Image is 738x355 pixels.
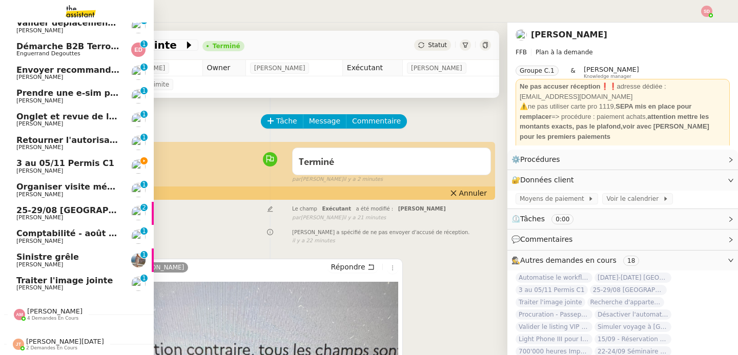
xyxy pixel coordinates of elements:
span: Simuler voyage à [GEOGRAPHIC_DATA] [594,322,671,332]
span: 🔐 [511,174,578,186]
div: Terminé [213,43,240,49]
span: [PERSON_NAME] [254,63,305,73]
span: 15/09 - Réservation Biarritz [594,334,671,344]
span: [PERSON_NAME] [16,191,63,198]
span: 4 demandes en cours [27,316,78,321]
img: svg [701,6,712,17]
span: Valider déplacements [GEOGRAPHIC_DATA]-Dubaï avec [PERSON_NAME] [16,18,349,28]
img: users%2FlTfsyV2F6qPWZMLkCFFmx0QkZeu2%2Favatar%2FChatGPT%20Image%201%20aou%CC%82t%202025%2C%2011_0... [131,136,146,150]
span: Sinistre grêle [16,252,79,262]
img: users%2F8D3sdhoTeYfoCTlqMQD3wQdNOwI3%2Favatar%2Fc8b6f353-c9e8-4455-8c4c-0a4c496c09bc [131,66,146,80]
app-user-label: Knowledge manager [584,66,639,79]
span: Commentaires [520,235,572,243]
span: Voir le calendrier [606,194,662,204]
span: Statut [428,41,447,49]
span: Commentaire [352,115,401,127]
td: Exécutant [342,60,402,76]
p: 1 [142,40,146,50]
span: Envoyer recommandé à [GEOGRAPHIC_DATA] [16,65,224,75]
span: 3 au 05/11 Permis C1 [516,285,588,295]
p: 1 [142,251,146,260]
img: svg [13,339,24,350]
span: [PERSON_NAME] [27,307,83,315]
span: & [571,66,576,79]
span: [PERSON_NAME] [16,168,63,174]
img: users%2Fjeuj7FhI7bYLyCU6UIN9LElSS4x1%2Favatar%2F1678820456145.jpeg [131,19,146,33]
nz-badge-sup: 2 [140,204,148,211]
strong: Ne pas accuser réception [520,82,601,90]
div: ⚙️Procédures [507,150,738,170]
span: a été modifié : [356,206,394,212]
span: Organiser visite médicale [PERSON_NAME] [16,182,214,192]
td: Owner [202,60,245,76]
span: [PERSON_NAME] a spécifié de ne pas envoyer d'accusé de réception. [292,228,469,237]
img: users%2FUQAb0KOQcGeNVnssJf9NPUNij7Q2%2Favatar%2F2b208627-fdf6-43a8-9947-4b7c303c77f2 [131,113,146,127]
span: Onglet et revue de littérature - 1 septembre 2025 [16,112,247,121]
span: [PERSON_NAME][DATE] [26,338,104,345]
div: 🔐Données client [507,170,738,190]
span: Données client [520,176,574,184]
nz-badge-sup: 1 [140,275,148,282]
span: Plan à la demande [536,49,593,56]
span: Moyens de paiement [520,194,588,204]
span: Recherche d'appartements en vente sur [GEOGRAPHIC_DATA] - [DATE] [587,297,664,307]
span: [PERSON_NAME] [16,214,63,221]
span: 💬 [511,235,577,243]
span: [PERSON_NAME] [16,120,63,127]
div: ⚠️ne pas utiliser carte pro 1119, => procédure : paiement achats, [520,101,726,141]
img: users%2FW7e7b233WjXBv8y9FJp8PJv22Cs1%2Favatar%2F21b3669d-5595-472e-a0ea-de11407c45ae [131,229,146,244]
span: il y a 2 minutes [343,175,383,184]
span: [PERSON_NAME] [16,144,63,151]
nz-badge-sup: 1 [140,181,148,188]
span: Knowledge manager [584,74,631,79]
span: Automatise le workflow [DATE] [516,273,592,283]
span: Prendre une e-sim pour Ana [16,88,146,98]
button: Annuler [446,187,491,199]
span: [PERSON_NAME] [411,63,462,73]
span: Comptabilité - août 2025 [16,228,131,238]
span: par [292,175,301,184]
div: 🕵️Autres demandes en cours 18 [507,250,738,270]
span: Tâche [276,115,297,127]
span: Exécutant [322,206,351,212]
img: users%2FNsDxpgzytqOlIY2WSYlFcHtx26m1%2Favatar%2F8901.jpg [131,277,146,291]
p: 1 [142,134,146,143]
p: 1 [142,181,146,190]
p: 1 [142,275,146,284]
span: [PERSON_NAME] [16,74,63,80]
span: 25-29/08 [GEOGRAPHIC_DATA] - [GEOGRAPHIC_DATA] [590,285,667,295]
nz-badge-sup: 1 [140,40,148,48]
nz-tag: 18 [623,256,639,266]
span: [PERSON_NAME] [16,261,63,268]
span: [PERSON_NAME] [16,238,63,244]
small: [PERSON_NAME] [292,175,383,184]
span: Annuler [459,188,487,198]
span: [DATE]-[DATE] [GEOGRAPHIC_DATA] [594,273,671,283]
nz-badge-sup: 1 [140,227,148,235]
div: ❗❗adresse dédiée : [EMAIL_ADDRESS][DOMAIN_NAME] [520,81,726,101]
span: Retourner l'autorisation de prélèvement signée [16,135,237,145]
span: Light Phone III pour Ines [516,334,592,344]
span: Démarche B2B Terroir d'Eugénie [16,41,166,51]
span: Le champ [292,206,317,212]
span: [PERSON_NAME] [398,206,446,212]
a: [PERSON_NAME] [531,30,607,39]
strong: SEPA mis en place pour remplacer [520,102,691,120]
a: [PERSON_NAME] [129,263,189,272]
span: Autres demandes en cours [520,256,617,264]
nz-badge-sup: 1 [140,87,148,94]
img: users%2FNsDxpgzytqOlIY2WSYlFcHtx26m1%2Favatar%2F8901.jpg [131,159,146,174]
p: 1 [142,64,146,73]
img: 9c41a674-290d-4aa4-ad60-dbefefe1e183 [131,253,146,267]
span: il y a 21 minutes [343,214,386,222]
strong: attention mettre les montants exacts, pas le plafond,voir avec [PERSON_NAME] pour les premiers pa... [520,113,709,140]
span: 2 demandes en cours [26,345,77,351]
nz-tag: 0:00 [551,214,573,224]
span: [PERSON_NAME] [16,97,63,104]
span: 25-29/08 [GEOGRAPHIC_DATA] - [GEOGRAPHIC_DATA] [16,205,261,215]
button: Message [303,114,346,129]
span: Désactiver l'automatisation des rdv [594,309,671,320]
img: svg [14,309,25,320]
p: 1 [142,111,146,120]
span: [PERSON_NAME] [16,27,63,34]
